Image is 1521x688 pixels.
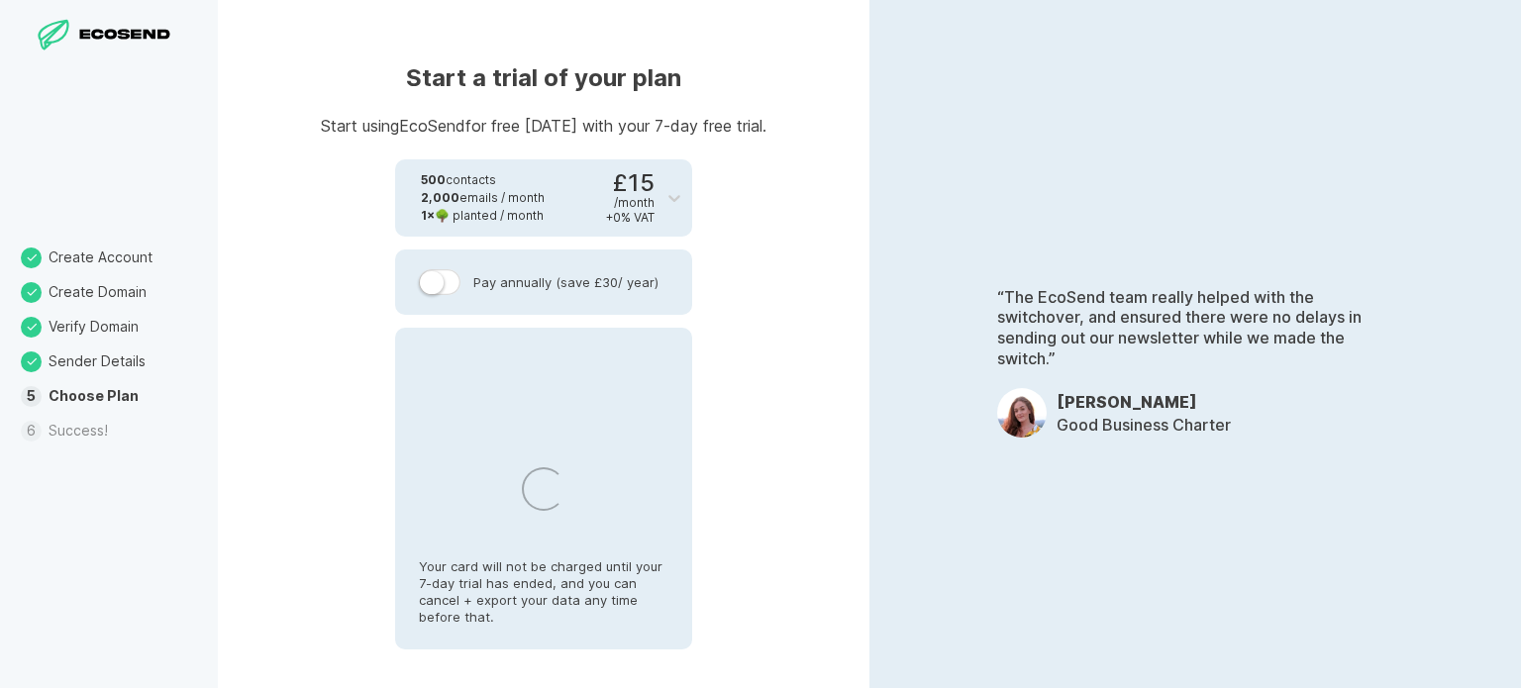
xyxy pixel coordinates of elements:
[321,62,766,94] h1: Start a trial of your plan
[421,208,435,223] strong: 1 ×
[606,210,655,225] div: + 0 % VAT
[419,269,668,295] label: Pay annually (save £30 / year)
[606,171,655,225] div: £15
[997,287,1393,369] p: “The EcoSend team really helped with the switchover, and ensured there were no delays in sending ...
[419,539,668,626] p: Your card will not be charged until your 7-day trial has ended, and you can cancel + export your ...
[421,172,446,187] strong: 500
[321,118,766,134] p: Start using EcoSend for free [DATE] with your 7-day free trial.
[421,171,545,189] div: contacts
[421,207,545,225] div: 🌳 planted / month
[421,189,545,207] div: emails / month
[1057,392,1231,412] h3: [PERSON_NAME]
[997,388,1047,438] img: OpDfwsLJpxJND2XqePn68R8dM.jpeg
[614,195,655,210] div: / month
[1057,415,1231,436] p: Good Business Charter
[421,190,459,205] strong: 2,000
